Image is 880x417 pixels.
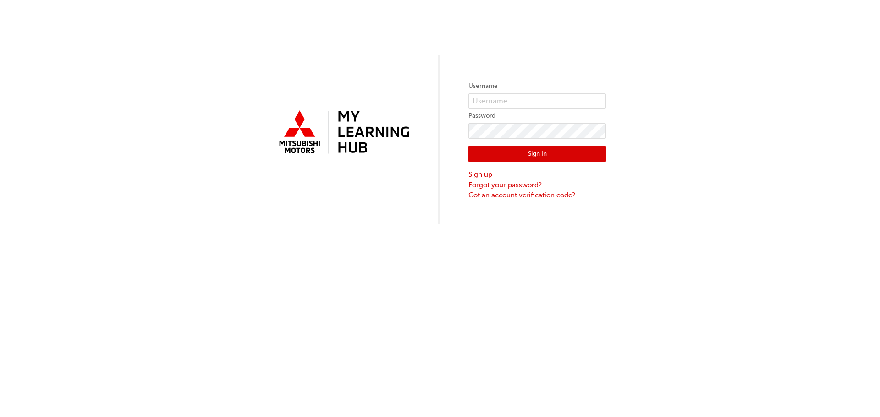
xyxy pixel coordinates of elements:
a: Forgot your password? [468,180,606,190]
label: Password [468,110,606,121]
img: mmal [274,107,412,159]
input: Username [468,93,606,109]
label: Username [468,81,606,92]
a: Got an account verification code? [468,190,606,200]
button: Sign In [468,146,606,163]
a: Sign up [468,169,606,180]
